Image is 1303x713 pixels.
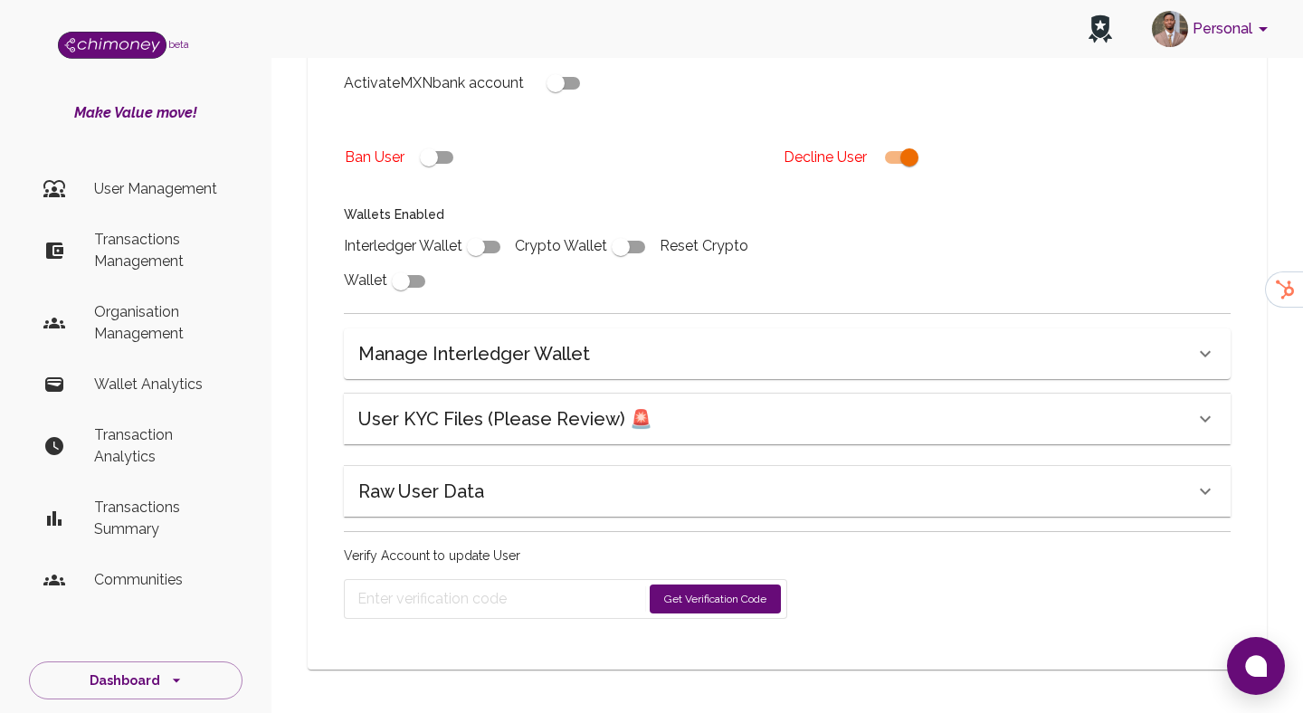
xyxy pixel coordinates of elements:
p: Transaction Analytics [94,424,228,468]
p: Communities [94,569,228,591]
button: Dashboard [29,661,243,700]
div: Raw User Data [344,466,1231,517]
p: Transactions Summary [94,497,228,540]
div: User KYC Files (Please Review) 🚨 [344,394,1231,444]
div: Interledger Wallet Crypto Wallet Reset Crypto Wallet [322,184,776,299]
input: Enter verification code [357,585,642,613]
button: account of current user [1145,5,1281,52]
p: Decline User [784,147,867,168]
button: Open chat window [1227,637,1285,695]
button: Get Verification Code [650,585,781,613]
p: Ban User [345,147,404,168]
h6: Raw User Data [358,477,484,506]
h6: User KYC Files (Please Review) 🚨 [358,404,652,433]
h6: Activate MXN bank account [344,71,524,96]
span: beta [168,39,189,50]
h6: Wallets Enabled [344,205,776,225]
h6: Manage Interledger Wallet [358,339,590,368]
img: Logo [58,32,166,59]
p: Wallet Analytics [94,374,228,395]
img: avatar [1152,11,1188,47]
p: User Management [94,178,228,200]
p: Verify Account to update User [344,547,787,565]
div: Manage Interledger Wallet [344,328,1231,379]
p: Organisation Management [94,301,228,345]
p: Transactions Management [94,229,228,272]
